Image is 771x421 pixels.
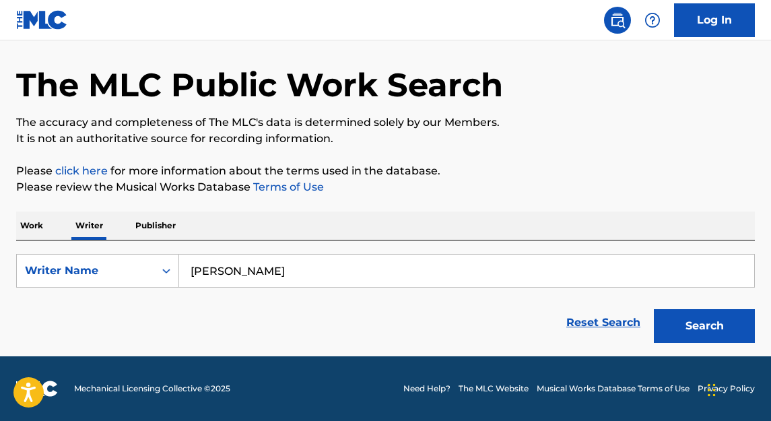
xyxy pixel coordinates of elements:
[609,12,626,28] img: search
[71,212,107,240] p: Writer
[560,308,647,337] a: Reset Search
[537,383,690,395] a: Musical Works Database Terms of Use
[654,309,755,343] button: Search
[403,383,450,395] a: Need Help?
[16,115,755,131] p: The accuracy and completeness of The MLC's data is determined solely by our Members.
[16,212,47,240] p: Work
[16,163,755,179] p: Please for more information about the terms used in the database.
[698,383,755,395] a: Privacy Policy
[604,7,631,34] a: Public Search
[704,356,771,421] iframe: Chat Widget
[16,179,755,195] p: Please review the Musical Works Database
[74,383,230,395] span: Mechanical Licensing Collective © 2025
[16,254,755,350] form: Search Form
[639,7,666,34] div: Help
[674,3,755,37] a: Log In
[708,370,716,410] div: Drag
[250,181,324,193] a: Terms of Use
[55,164,108,177] a: click here
[16,381,58,397] img: logo
[131,212,180,240] p: Publisher
[16,65,503,105] h1: The MLC Public Work Search
[25,263,146,279] div: Writer Name
[644,12,661,28] img: help
[459,383,529,395] a: The MLC Website
[16,131,755,147] p: It is not an authoritative source for recording information.
[16,10,68,30] img: MLC Logo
